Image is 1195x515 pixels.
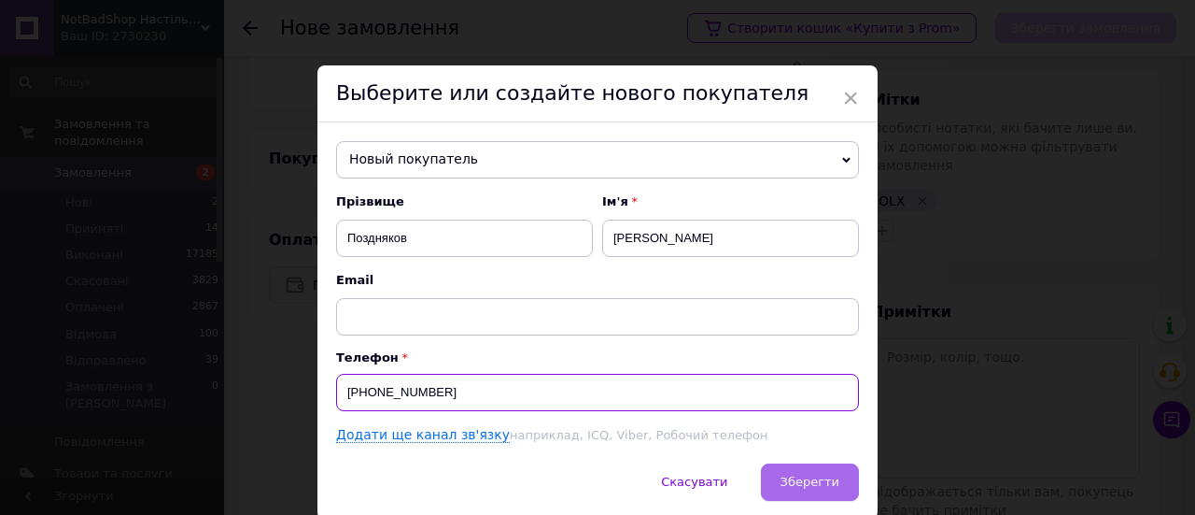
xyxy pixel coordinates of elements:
[842,82,859,114] span: ×
[602,220,859,257] input: Наприклад: Іван
[602,193,859,210] span: Ім'я
[336,427,510,443] a: Додати ще канал зв'язку
[336,193,593,210] span: Прізвище
[336,220,593,257] input: Наприклад: Іванов
[336,272,859,289] span: Email
[661,475,727,489] span: Скасувати
[641,464,747,501] button: Скасувати
[510,428,767,442] span: наприклад, ICQ, Viber, Робочий телефон
[336,350,859,365] p: Телефон
[780,475,839,489] span: Зберегти
[336,141,859,179] span: Новый покупатель
[336,374,859,411] input: +38 096 0000000
[317,65,878,122] div: Выберите или создайте нового покупателя
[761,464,859,501] button: Зберегти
